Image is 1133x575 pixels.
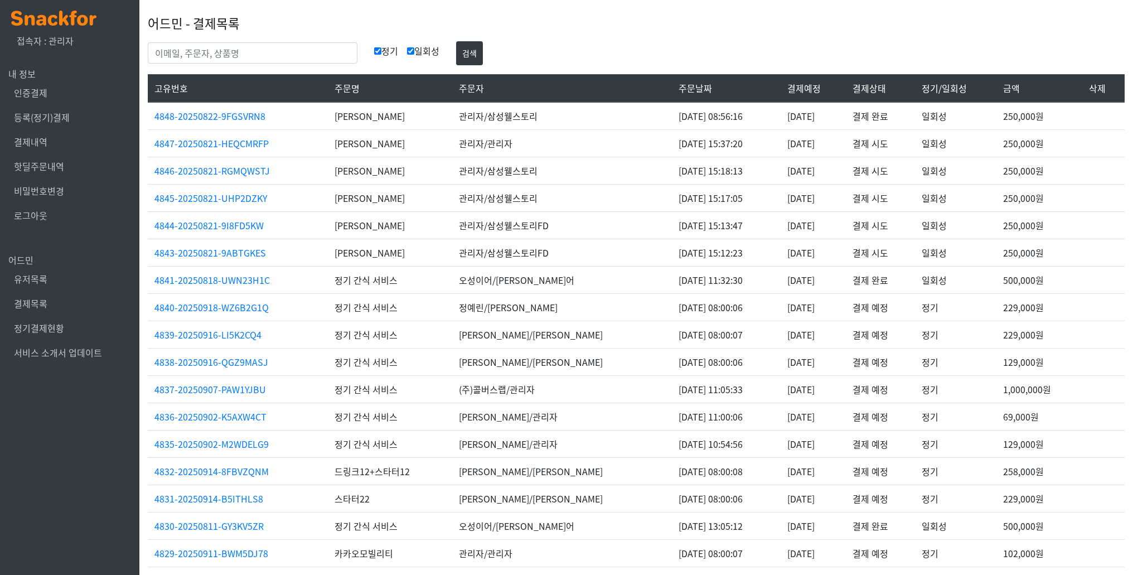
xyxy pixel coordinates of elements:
td: [DATE] 15:12:23 [672,239,781,266]
a: 유저목록 [14,272,47,286]
td: 결제 시도 [846,157,914,184]
td: 250,000원 [996,157,1082,184]
td: 결제 완료 [846,512,914,539]
td: [DATE] [781,211,846,239]
td: 일회성 [915,512,997,539]
a: 4832-20250914-8FBVZQNM [154,465,269,478]
td: [PERSON_NAME]/[PERSON_NAME] [452,348,672,375]
td: 500,000원 [996,266,1082,293]
td: 결제 예정 [846,293,914,321]
td: [DATE] 13:05:12 [672,512,781,539]
label: 일회성 [407,44,439,57]
img: logo.png [11,11,96,26]
td: 일회성 [915,211,997,239]
td: [DATE] [781,157,846,184]
td: 일회성 [915,102,997,130]
td: [DATE] [781,539,846,567]
td: 정기 간식 서비스 [328,375,452,403]
td: 관리자/삼성웰스토리 [452,184,672,211]
td: [DATE] 08:56:16 [672,102,781,130]
a: 결제내역 [14,135,47,148]
td: 69,000원 [996,403,1082,430]
button: 검색 [456,41,483,65]
label: 정기 [374,44,398,57]
td: 결제 시도 [846,184,914,211]
th: 삭제 [1082,74,1125,102]
td: [DATE] [781,102,846,130]
td: 관리자/관리자 [452,539,672,567]
span: 접속자 : 관리자 [17,34,74,47]
td: 정기 간식 서비스 [328,293,452,321]
td: [PERSON_NAME]/관리자 [452,430,672,457]
td: 일회성 [915,266,997,293]
td: [DATE] 08:00:07 [672,539,781,567]
td: 관리자/삼성웰스토리 [452,102,672,130]
td: 250,000원 [996,211,1082,239]
th: 주문명 [328,74,452,102]
a: 인증결제 [14,86,47,99]
td: [DATE] 08:00:08 [672,457,781,485]
a: 4836-20250902-K5AXW4CT [154,410,267,423]
td: [DATE] [781,239,846,266]
span: 내 정보 [8,67,36,80]
td: [DATE] 11:32:30 [672,266,781,293]
td: [DATE] [781,512,846,539]
td: [DATE] [781,184,846,211]
td: [PERSON_NAME] [328,129,452,157]
a: 정기결제현황 [14,321,64,335]
td: [DATE] [781,485,846,512]
a: 핫딜주문내역 [14,160,64,173]
td: [DATE] 15:37:20 [672,129,781,157]
a: 비밀번호변경 [14,184,64,197]
td: [DATE] 15:17:05 [672,184,781,211]
td: 정기 [915,403,997,430]
a: 4835-20250902-M2WDELG9 [154,437,269,451]
td: 결제 완료 [846,102,914,130]
td: [DATE] [781,430,846,457]
td: [PERSON_NAME] [328,157,452,184]
td: 정기 간식 서비스 [328,512,452,539]
td: [DATE] 08:00:06 [672,485,781,512]
th: 고유번호 [148,74,328,102]
td: 정기 [915,348,997,375]
td: [DATE] 08:00:06 [672,348,781,375]
td: 일회성 [915,129,997,157]
td: [DATE] 11:00:06 [672,403,781,430]
td: 129,000원 [996,430,1082,457]
td: 1,000,000원 [996,375,1082,403]
a: 4837-20250907-PAW1YJBU [154,383,266,396]
td: 정예린/[PERSON_NAME] [452,293,672,321]
td: 정기 [915,430,997,457]
td: 일회성 [915,239,997,266]
input: 정기 [374,47,381,55]
td: [PERSON_NAME]/관리자 [452,403,672,430]
td: [DATE] [781,293,846,321]
td: 정기 [915,375,997,403]
td: [PERSON_NAME] [328,102,452,130]
td: [PERSON_NAME] [328,184,452,211]
div: 어드민 - 결제목록 [148,6,1125,41]
td: 관리자/관리자 [452,129,672,157]
td: 드링크12+스타터12 [328,457,452,485]
a: 4846-20250821-RGMQWSTJ [154,164,270,177]
a: 4840-20250918-WZ6B2G1Q [154,301,269,314]
td: 정기 [915,457,997,485]
td: [PERSON_NAME] [328,211,452,239]
a: 결제목록 [14,297,47,310]
td: [DATE] [781,321,846,348]
th: 금액 [996,74,1082,102]
td: 오성이어/[PERSON_NAME]어 [452,512,672,539]
th: 결제예정 [781,74,846,102]
a: 4839-20250916-LI5K2CQ4 [154,328,262,341]
td: [PERSON_NAME] [328,239,452,266]
td: 229,000원 [996,321,1082,348]
td: 결제 시도 [846,239,914,266]
a: 4838-20250916-QGZ9MASJ [154,355,268,369]
td: [PERSON_NAME]/[PERSON_NAME] [452,485,672,512]
td: 카카오모빌리티 [328,539,452,567]
td: 결제 시도 [846,129,914,157]
a: 4845-20250821-UHP2DZKY [154,191,267,205]
td: [DATE] [781,375,846,403]
th: 주문자 [452,74,672,102]
td: 결제 예정 [846,457,914,485]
